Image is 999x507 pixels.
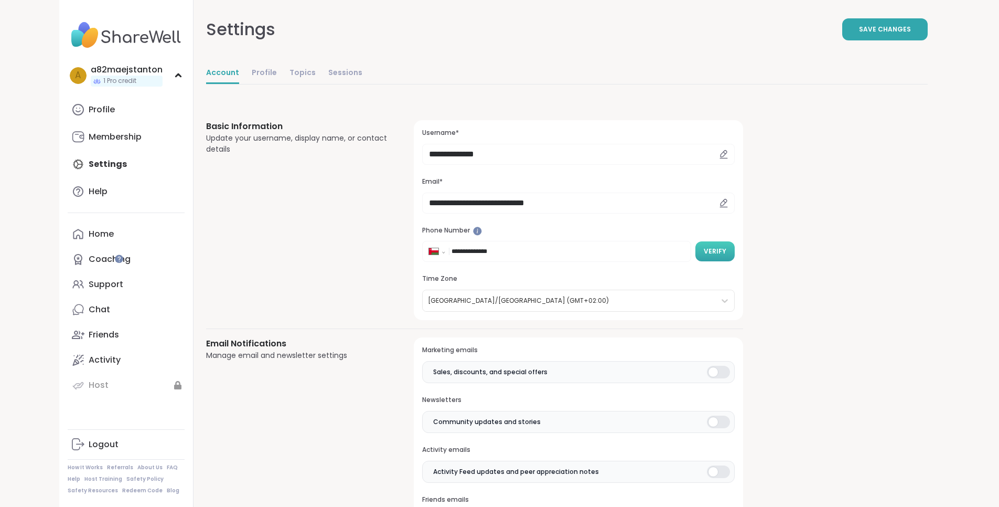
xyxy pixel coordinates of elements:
iframe: Spotlight [115,255,123,263]
a: About Us [137,464,163,471]
span: Community updates and stories [433,417,541,427]
h3: Newsletters [422,396,734,405]
a: Chat [68,297,185,322]
div: Activity [89,354,121,366]
a: Referrals [107,464,133,471]
div: Manage email and newsletter settings [206,350,389,361]
a: FAQ [167,464,178,471]
a: Safety Resources [68,487,118,494]
div: Membership [89,131,142,143]
span: 1 Pro credit [103,77,136,86]
div: Friends [89,329,119,341]
div: Support [89,279,123,290]
span: Sales, discounts, and special offers [433,367,547,377]
a: Safety Policy [126,476,164,483]
span: a [75,69,81,82]
h3: Email* [422,177,734,186]
a: Activity [68,347,185,373]
h3: Time Zone [422,274,734,283]
a: Account [206,63,239,84]
span: Verify [704,247,726,256]
a: Topics [289,63,316,84]
h3: Friends emails [422,495,734,504]
a: Logout [68,432,185,457]
a: Help [68,179,185,204]
h3: Activity emails [422,446,734,455]
div: Logout [89,439,119,450]
a: Help [68,476,80,483]
div: Settings [206,17,275,42]
a: Blog [167,487,179,494]
iframe: Spotlight [473,227,482,236]
div: Update your username, display name, or contact details [206,133,389,155]
a: Profile [252,63,277,84]
div: Chat [89,304,110,315]
div: Help [89,186,108,197]
a: Host [68,373,185,398]
button: Save Changes [842,18,928,40]
h3: Username* [422,129,734,138]
h3: Phone Number [422,226,734,235]
button: Verify [695,241,735,261]
a: Redeem Code [122,487,163,494]
span: Activity Feed updates and peer appreciation notes [433,467,599,477]
a: Friends [68,322,185,347]
a: Support [68,272,185,297]
a: Membership [68,124,185,150]
a: Home [68,221,185,247]
a: Sessions [328,63,362,84]
h3: Email Notifications [206,337,389,350]
a: Coaching [68,247,185,272]
img: ShareWell Nav Logo [68,17,185,54]
div: Profile [89,104,115,115]
div: Home [89,228,114,240]
a: Host Training [84,476,122,483]
h3: Basic Information [206,120,389,133]
div: a82maejstanton [91,64,163,76]
span: Save Changes [859,25,911,34]
div: Coaching [89,254,131,265]
div: Host [89,379,109,391]
a: Profile [68,97,185,122]
a: How It Works [68,464,103,471]
h3: Marketing emails [422,346,734,355]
